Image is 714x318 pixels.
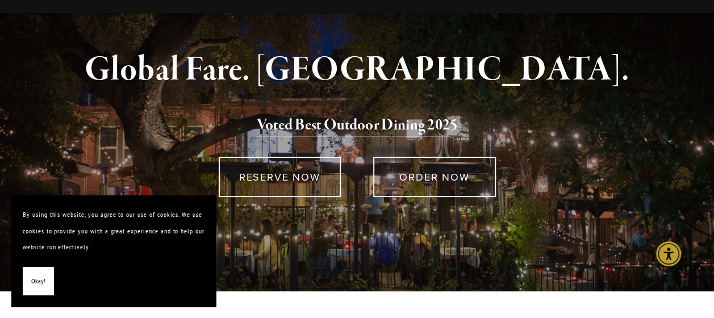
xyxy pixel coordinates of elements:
[75,114,639,137] h2: 5
[85,48,629,91] strong: Global Fare. [GEOGRAPHIC_DATA].
[23,267,54,296] button: Okay!
[31,273,45,290] span: Okay!
[23,207,204,256] p: By using this website, you agree to our use of cookies. We use cookies to provide you with a grea...
[373,157,495,197] a: ORDER NOW
[656,241,681,266] div: Accessibility Menu
[11,195,216,307] section: Cookie banner
[219,157,341,197] a: RESERVE NOW
[256,115,450,137] a: Voted Best Outdoor Dining 202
